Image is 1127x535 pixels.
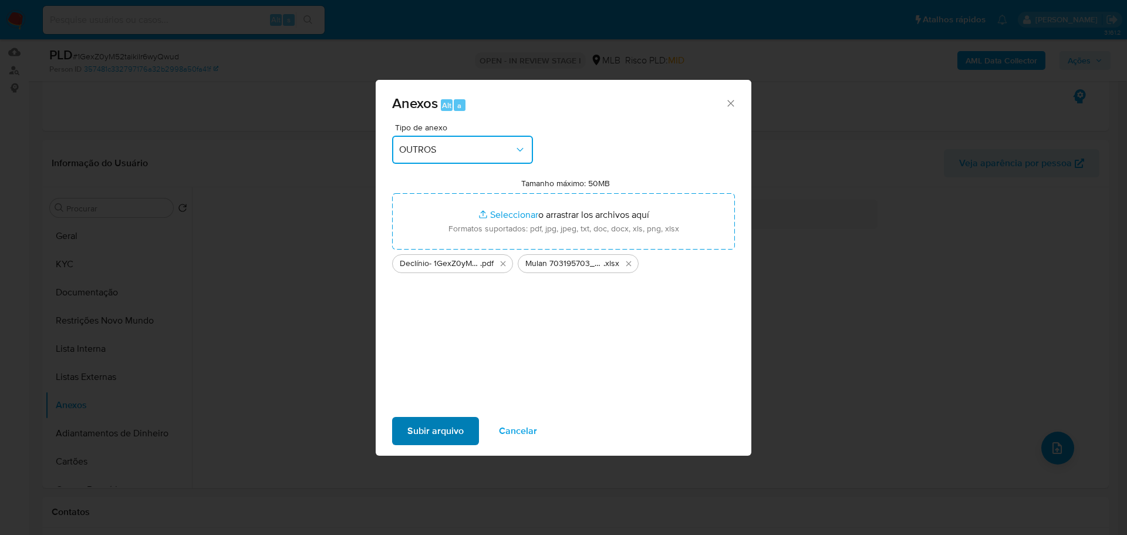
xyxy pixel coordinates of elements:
button: Eliminar Mulan 703195703_2025_10_01_14_30_55.xlsx [622,257,636,271]
span: Mulan 703195703_2025_10_01_14_30_55 [525,258,603,270]
span: OUTROS [399,144,514,156]
button: Eliminar Declínio- 1GexZ0yM52taikiIr6wyQwud - CPF 56037104115 - MARCONE LUIS MORAES VIANA.pdf [496,257,510,271]
span: Declínio- 1GexZ0yM52taikiIr6wyQwud - CPF 56037104115 - [PERSON_NAME] [400,258,480,270]
ul: Archivos seleccionados [392,250,735,273]
button: Subir arquivo [392,417,479,445]
button: Cerrar [725,97,735,108]
span: a [457,100,461,111]
span: Cancelar [499,418,537,444]
span: .pdf [480,258,494,270]
span: Subir arquivo [407,418,464,444]
span: Tipo de anexo [395,123,536,132]
span: Alt [442,100,451,111]
span: .xlsx [603,258,619,270]
button: OUTROS [392,136,533,164]
label: Tamanho máximo: 50MB [521,178,610,189]
button: Cancelar [484,417,552,445]
span: Anexos [392,93,438,113]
